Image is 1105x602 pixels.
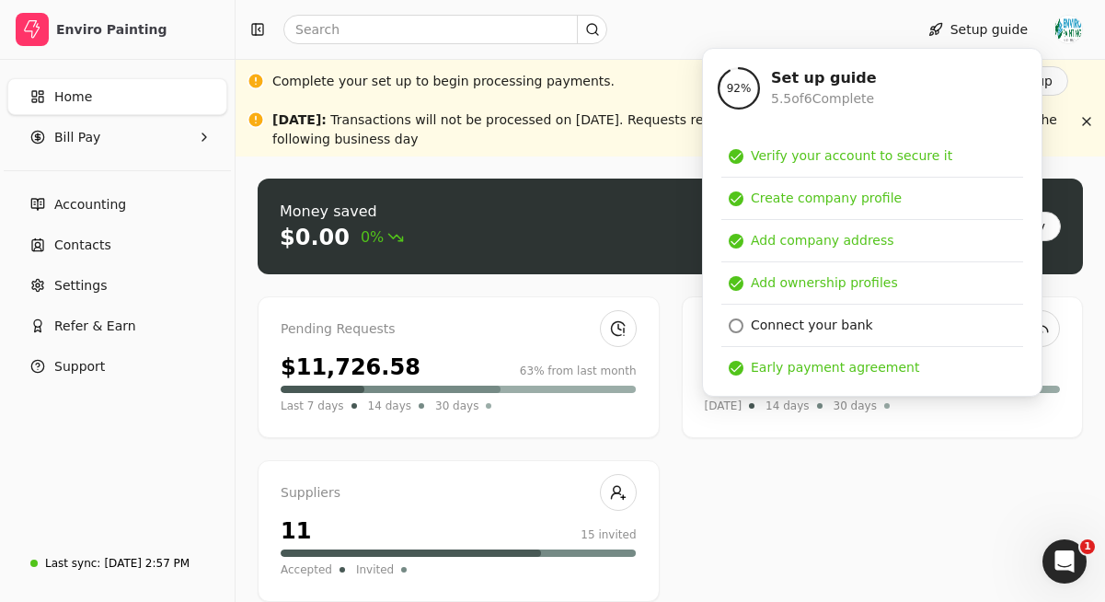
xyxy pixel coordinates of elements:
[361,226,404,249] span: 0%
[54,276,107,295] span: Settings
[281,397,344,415] span: Last 7 days
[1080,539,1095,554] span: 1
[765,397,809,415] span: 14 days
[281,319,637,340] div: Pending Requests
[56,20,219,39] div: Enviro Painting
[1042,539,1087,584] iframe: Intercom live chat
[7,307,227,344] button: Refer & Earn
[272,110,1068,149] div: Transactions will not be processed on [DATE]. Requests received after 4 pm MST on [DATE] will be ...
[7,267,227,304] a: Settings
[1053,15,1083,44] img: Enviro%20new%20Logo%20_RGB_Colour.jpg
[54,195,126,214] span: Accounting
[751,273,898,293] div: Add ownership profiles
[54,236,111,255] span: Contacts
[281,515,311,548] div: 11
[281,561,332,579] span: Accepted
[751,358,919,377] div: Early payment agreement
[914,15,1042,44] button: Setup guide
[771,67,877,89] div: Set up guide
[45,555,100,572] div: Last sync:
[7,119,227,156] button: Bill Pay
[520,363,637,379] div: 63% from last month
[702,48,1042,397] div: Setup guide
[727,80,752,97] span: 92 %
[54,128,100,147] span: Bill Pay
[751,146,952,166] div: Verify your account to secure it
[834,397,877,415] span: 30 days
[581,527,636,543] div: 15 invited
[7,226,227,263] a: Contacts
[751,231,894,250] div: Add company address
[368,397,411,415] span: 14 days
[435,397,478,415] span: 30 days
[280,201,404,223] div: Money saved
[54,87,92,107] span: Home
[272,72,615,91] div: Complete your set up to begin processing payments.
[705,397,742,415] span: [DATE]
[283,15,607,44] input: Search
[7,78,227,115] a: Home
[281,483,637,504] div: Suppliers
[104,555,190,572] div: [DATE] 2:57 PM
[751,189,902,208] div: Create company profile
[771,89,877,109] div: 5.5 of 6 Complete
[751,316,873,335] div: Connect your bank
[54,357,105,376] span: Support
[281,351,420,384] div: $11,726.58
[7,186,227,223] a: Accounting
[7,547,227,580] a: Last sync:[DATE] 2:57 PM
[272,112,327,127] span: [DATE] :
[54,317,136,336] span: Refer & Earn
[7,348,227,385] button: Support
[356,561,394,579] span: Invited
[280,223,350,252] div: $0.00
